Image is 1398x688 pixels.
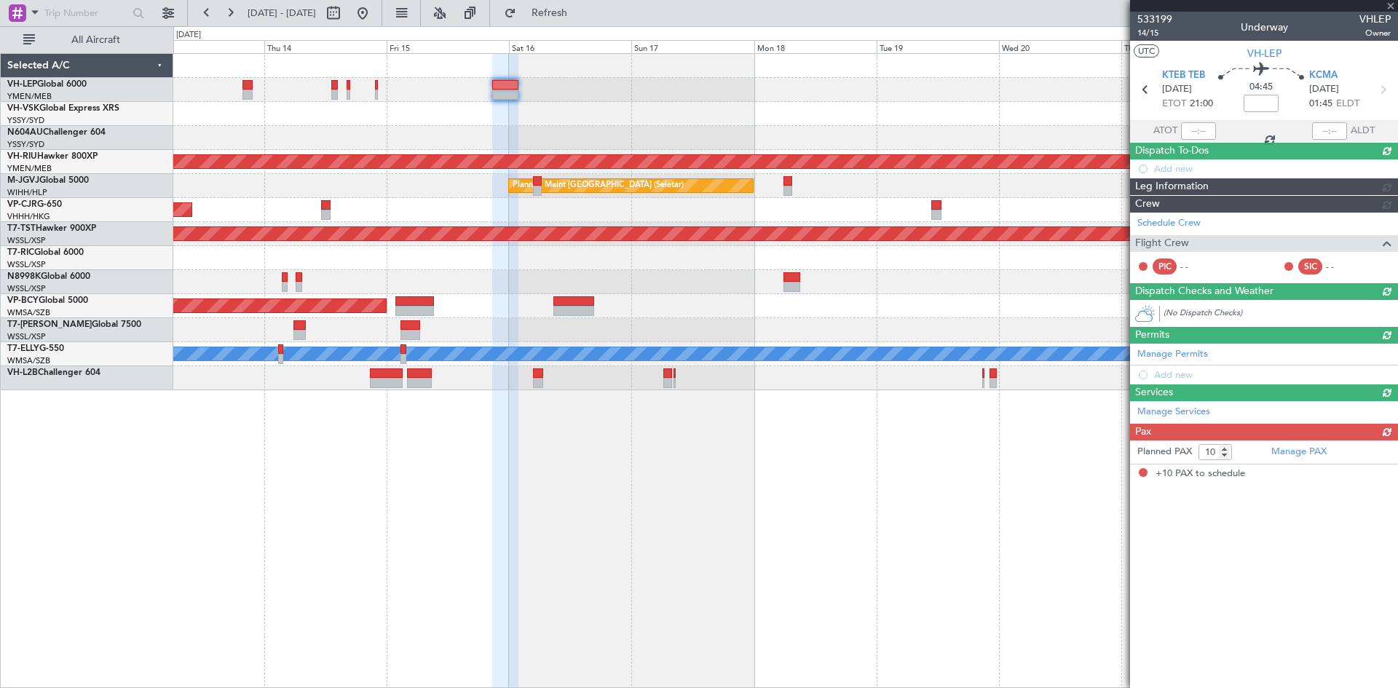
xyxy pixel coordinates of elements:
[142,40,264,53] div: Wed 13
[1137,27,1172,39] span: 14/15
[1162,82,1192,97] span: [DATE]
[1359,27,1391,39] span: Owner
[7,320,141,329] a: T7-[PERSON_NAME]Global 7500
[7,128,43,137] span: N604AU
[7,248,34,257] span: T7-RIC
[1249,80,1273,95] span: 04:45
[7,307,50,318] a: WMSA/SZB
[631,40,754,53] div: Sun 17
[7,368,100,377] a: VH-L2BChallenger 604
[38,35,154,45] span: All Aircraft
[7,283,46,294] a: WSSL/XSP
[497,1,585,25] button: Refresh
[1309,82,1339,97] span: [DATE]
[7,331,46,342] a: WSSL/XSP
[7,200,62,209] a: VP-CJRG-650
[7,320,92,329] span: T7-[PERSON_NAME]
[7,115,44,126] a: YSSY/SYD
[7,211,50,222] a: VHHH/HKG
[754,40,877,53] div: Mon 18
[513,175,684,197] div: Planned Maint [GEOGRAPHIC_DATA] (Seletar)
[7,104,39,113] span: VH-VSK
[7,152,98,161] a: VH-RIUHawker 800XP
[7,91,52,102] a: YMEN/MEB
[1153,124,1177,138] span: ATOT
[7,272,41,281] span: N8998K
[7,80,37,89] span: VH-LEP
[7,344,39,353] span: T7-ELLY
[7,187,47,198] a: WIHH/HLP
[264,40,387,53] div: Thu 14
[519,8,580,18] span: Refresh
[7,200,37,209] span: VP-CJR
[7,176,39,185] span: M-JGVJ
[1121,40,1244,53] div: Thu 21
[1190,97,1213,111] span: 21:00
[1309,97,1332,111] span: 01:45
[7,224,96,233] a: T7-TSTHawker 900XP
[387,40,509,53] div: Fri 15
[7,296,88,305] a: VP-BCYGlobal 5000
[7,368,38,377] span: VH-L2B
[1351,124,1375,138] span: ALDT
[7,248,84,257] a: T7-RICGlobal 6000
[7,176,89,185] a: M-JGVJGlobal 5000
[7,224,36,233] span: T7-TST
[7,259,46,270] a: WSSL/XSP
[7,128,106,137] a: N604AUChallenger 604
[176,29,201,41] div: [DATE]
[248,7,316,20] span: [DATE] - [DATE]
[7,344,64,353] a: T7-ELLYG-550
[1359,12,1391,27] span: VHLEP
[1162,97,1186,111] span: ETOT
[16,28,158,52] button: All Aircraft
[999,40,1121,53] div: Wed 20
[44,2,128,24] input: Trip Number
[1309,68,1338,83] span: KCMA
[7,152,37,161] span: VH-RIU
[7,272,90,281] a: N8998KGlobal 6000
[509,40,631,53] div: Sat 16
[877,40,999,53] div: Tue 19
[1247,46,1281,61] span: VH-LEP
[7,355,50,366] a: WMSA/SZB
[7,104,119,113] a: VH-VSKGlobal Express XRS
[7,163,52,174] a: YMEN/MEB
[7,139,44,150] a: YSSY/SYD
[1162,68,1205,83] span: KTEB TEB
[7,80,87,89] a: VH-LEPGlobal 6000
[1336,97,1359,111] span: ELDT
[1137,12,1172,27] span: 533199
[7,235,46,246] a: WSSL/XSP
[7,296,39,305] span: VP-BCY
[1134,44,1159,58] button: UTC
[1241,20,1288,35] div: Underway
